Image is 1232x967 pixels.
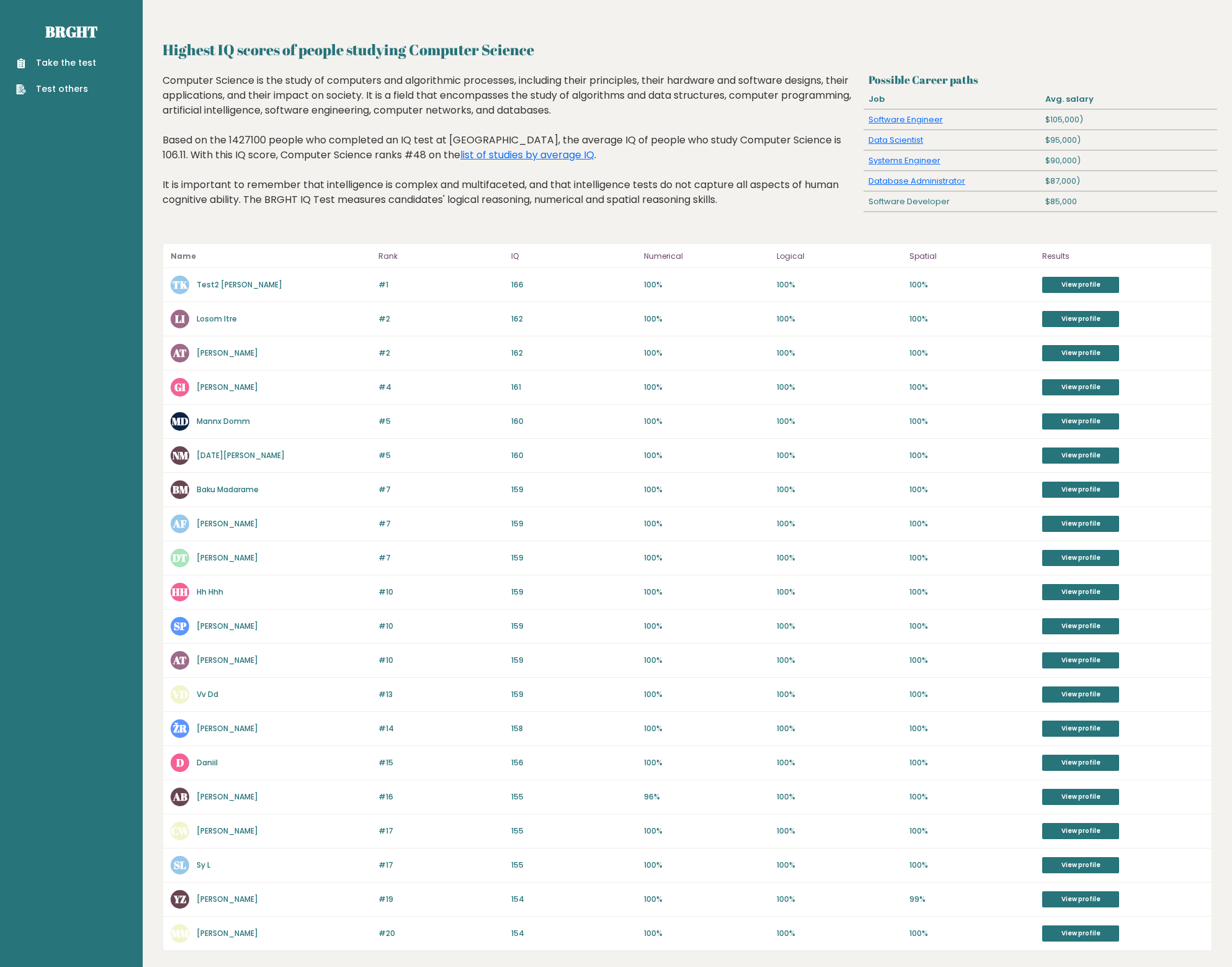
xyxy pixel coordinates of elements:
[197,894,258,904] a: [PERSON_NAME]
[197,587,223,597] a: Hh Hhh
[1042,413,1119,430] a: View profile
[1042,311,1119,327] a: View profile
[777,313,902,325] p: 100%
[511,621,636,632] p: 159
[511,552,636,564] p: 159
[909,757,1035,768] p: 100%
[868,114,943,125] a: Software Engineer
[777,621,902,632] p: 100%
[909,552,1035,564] p: 100%
[197,313,237,324] a: Losom Itre
[909,313,1035,325] p: 100%
[197,723,258,734] a: [PERSON_NAME]
[163,73,859,226] div: Computer Science is the study of computers and algorithmic processes, including their principles,...
[644,655,769,666] p: 100%
[909,279,1035,290] p: 100%
[174,380,185,394] text: GI
[172,414,189,428] text: MD
[1040,171,1217,191] div: $87,000)
[171,251,196,261] b: Name
[511,894,636,905] p: 154
[644,860,769,871] p: 100%
[378,587,504,598] p: #10
[1042,823,1119,839] a: View profile
[511,689,636,700] p: 159
[909,249,1035,264] p: Spatial
[172,277,188,292] text: TK
[909,928,1035,939] p: 100%
[511,655,636,666] p: 159
[172,516,187,531] text: AF
[511,279,636,290] p: 166
[197,928,258,938] a: [PERSON_NAME]
[171,824,189,838] text: CW
[460,148,594,162] a: list of studies by average IQ
[511,757,636,768] p: 156
[909,382,1035,393] p: 100%
[511,928,636,939] p: 154
[777,279,902,290] p: 100%
[378,621,504,632] p: #10
[197,860,210,870] a: Sy L
[644,313,769,325] p: 100%
[197,518,258,529] a: [PERSON_NAME]
[644,587,769,598] p: 100%
[909,791,1035,803] p: 100%
[378,757,504,768] p: #15
[511,249,636,264] p: IQ
[1042,925,1119,942] a: View profile
[864,192,1040,212] div: Software Developer
[777,791,902,803] p: 100%
[777,348,902,359] p: 100%
[378,450,504,461] p: #5
[777,655,902,666] p: 100%
[1042,345,1119,361] a: View profile
[172,585,188,599] text: HH
[864,89,1040,109] div: Job
[909,484,1035,495] p: 100%
[1042,755,1119,771] a: View profile
[174,858,186,872] text: SL
[378,723,504,734] p: #14
[197,689,218,699] a: Vv Dd
[1042,721,1119,737] a: View profile
[1042,249,1204,264] p: Results
[1042,584,1119,600] a: View profile
[1040,130,1217,150] div: $95,000)
[777,723,902,734] p: 100%
[868,175,965,187] a: Database Administrator
[777,757,902,768] p: 100%
[172,482,189,497] text: BM
[172,346,187,360] text: AT
[172,551,187,565] text: DT
[1042,379,1119,395] a: View profile
[644,723,769,734] p: 100%
[173,721,187,735] text: ŽR
[197,484,259,495] a: Baku Madarame
[511,587,636,598] p: 159
[909,518,1035,529] p: 100%
[777,484,902,495] p: 100%
[197,279,282,290] a: Test2 [PERSON_NAME]
[644,484,769,495] p: 100%
[909,416,1035,427] p: 100%
[909,587,1035,598] p: 100%
[909,894,1035,905] p: 99%
[511,791,636,803] p: 155
[511,348,636,359] p: 162
[378,825,504,837] p: #17
[1042,277,1119,293] a: View profile
[1042,686,1119,703] a: View profile
[511,450,636,461] p: 160
[777,382,902,393] p: 100%
[378,348,504,359] p: #2
[777,249,902,264] p: Logical
[1040,151,1217,171] div: $90,000)
[511,416,636,427] p: 160
[1042,516,1119,532] a: View profile
[644,928,769,939] p: 100%
[909,689,1035,700] p: 100%
[644,348,769,359] p: 100%
[378,279,504,290] p: #1
[197,416,250,426] a: Mannx Domm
